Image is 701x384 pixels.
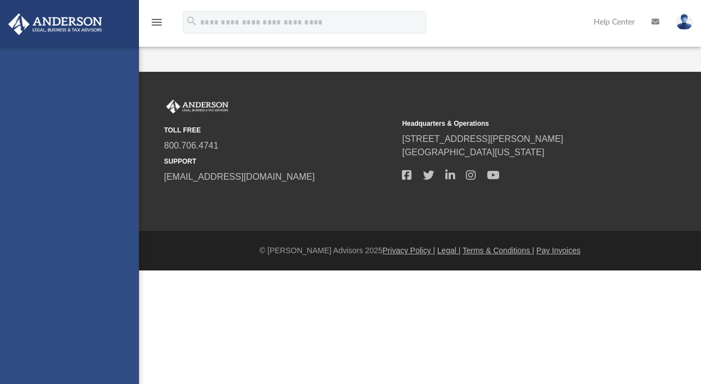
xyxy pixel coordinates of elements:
[164,156,394,166] small: SUPPORT
[150,16,163,29] i: menu
[164,172,315,181] a: [EMAIL_ADDRESS][DOMAIN_NAME]
[463,246,534,255] a: Terms & Conditions |
[150,21,163,29] a: menu
[5,13,106,35] img: Anderson Advisors Platinum Portal
[139,245,701,257] div: © [PERSON_NAME] Advisors 2025
[676,14,693,30] img: User Pic
[382,246,435,255] a: Privacy Policy |
[536,246,580,255] a: Pay Invoices
[437,246,461,255] a: Legal |
[402,147,544,157] a: [GEOGRAPHIC_DATA][US_STATE]
[186,15,198,27] i: search
[164,125,394,135] small: TOLL FREE
[164,100,231,114] img: Anderson Advisors Platinum Portal
[402,134,563,144] a: [STREET_ADDRESS][PERSON_NAME]
[402,119,632,129] small: Headquarters & Operations
[164,141,218,150] a: 800.706.4741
